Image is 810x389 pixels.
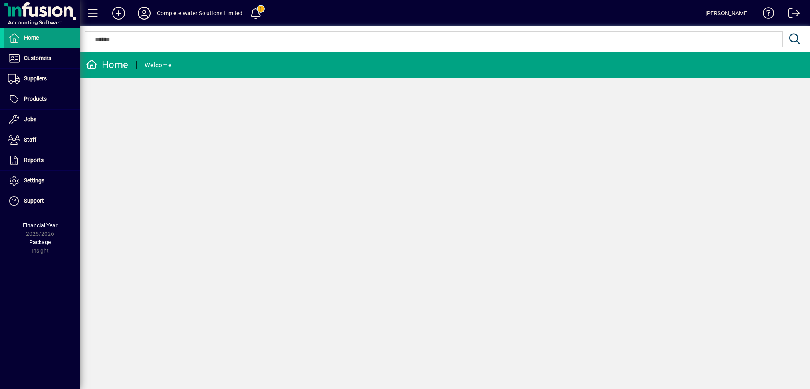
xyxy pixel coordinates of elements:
span: Support [24,197,44,204]
span: Customers [24,55,51,61]
a: Support [4,191,80,211]
a: Customers [4,48,80,68]
span: Package [29,239,51,245]
span: Settings [24,177,44,184]
span: Home [24,34,39,41]
span: Reports [24,157,44,163]
a: Knowledge Base [757,2,774,28]
span: Suppliers [24,75,47,82]
div: Complete Water Solutions Limited [157,7,243,20]
button: Profile [131,6,157,20]
a: Suppliers [4,69,80,89]
div: Welcome [145,59,171,72]
span: Jobs [24,116,36,122]
button: Add [106,6,131,20]
a: Jobs [4,110,80,130]
span: Products [24,96,47,102]
a: Reports [4,150,80,170]
span: Financial Year [23,222,58,229]
div: Home [86,58,128,71]
a: Logout [782,2,800,28]
span: Staff [24,136,36,143]
a: Settings [4,171,80,191]
div: [PERSON_NAME] [705,7,749,20]
a: Products [4,89,80,109]
a: Staff [4,130,80,150]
